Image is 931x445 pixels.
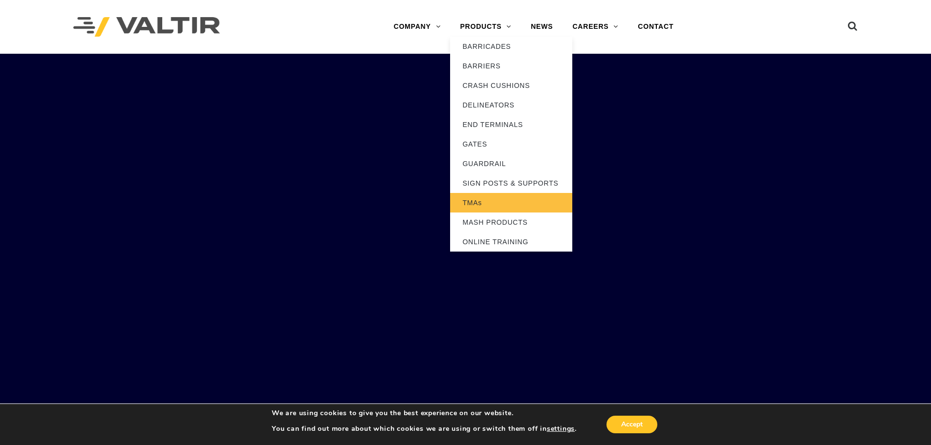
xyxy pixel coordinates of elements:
[450,212,572,232] a: MASH PRODUCTS
[450,193,572,212] a: TMAs
[450,37,572,56] a: BARRICADES
[450,17,521,37] a: PRODUCTS
[450,95,572,115] a: DELINEATORS
[521,17,563,37] a: NEWS
[450,154,572,173] a: GUARDRAIL
[73,17,220,37] img: Valtir
[450,115,572,134] a: END TERMINALS
[563,17,628,37] a: CAREERS
[628,17,683,37] a: CONTACT
[450,134,572,154] a: GATES
[450,76,572,95] a: CRASH CUSHIONS
[450,232,572,252] a: ONLINE TRAINING
[384,17,450,37] a: COMPANY
[606,416,657,433] button: Accept
[272,424,577,433] p: You can find out more about which cookies we are using or switch them off in .
[272,409,577,418] p: We are using cookies to give you the best experience on our website.
[450,173,572,193] a: SIGN POSTS & SUPPORTS
[450,56,572,76] a: BARRIERS
[547,424,575,433] button: settings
